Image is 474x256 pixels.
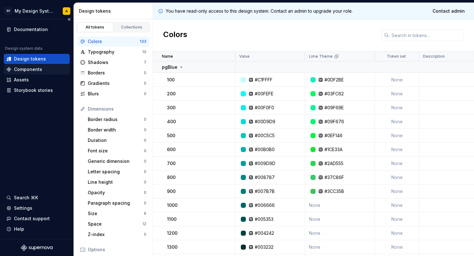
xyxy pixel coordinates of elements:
div: Duration [88,137,144,144]
td: None [375,87,419,101]
div: #0DF2BE [324,77,344,83]
div: #0EF146 [324,132,343,139]
div: 0 [144,117,146,122]
p: Description [423,54,445,59]
td: None [375,101,419,115]
a: Assets [4,75,70,85]
svg: Supernova Logo [21,245,53,251]
p: 200 [167,91,176,97]
div: #003232 [255,244,273,250]
td: None [375,143,419,157]
div: Letter spacing [88,169,144,175]
td: None [375,198,419,212]
p: Token set [387,54,406,59]
a: Storybook stories [4,85,70,95]
div: Font size [88,148,144,154]
div: 10 [142,49,146,54]
div: #005353 [255,216,273,222]
a: Colors133 [78,36,149,47]
div: Design system data [5,46,42,51]
p: 300 [167,105,176,111]
a: Duration0 [85,135,149,145]
div: 0 [144,81,146,86]
a: Generic dimension0 [85,156,149,166]
div: Z-index [88,231,144,238]
div: #004242 [255,230,274,236]
div: 0 [144,169,146,174]
p: 700 [167,160,176,167]
div: #3CC35B [324,188,344,195]
div: 0 [144,148,146,153]
div: Borders [88,70,144,76]
td: None [305,240,375,254]
div: #2AD555 [324,160,343,167]
div: Generic dimension [88,158,144,164]
p: pgBlue [162,64,177,70]
td: None [375,170,419,184]
div: Size [88,210,144,217]
div: PF [4,7,12,15]
div: #09F676 [324,118,344,125]
a: Contact admin [428,5,469,17]
div: #09F69E [324,105,344,111]
div: 0 [144,180,146,185]
a: Borders0 [78,68,149,78]
td: None [375,212,419,226]
div: Dimensions [88,106,146,112]
div: #009D9D [255,160,275,167]
div: Components [14,66,42,73]
a: Space12 [85,219,149,229]
button: Help [4,224,70,234]
a: Settings [4,203,70,213]
td: None [375,129,419,143]
p: 500 [167,132,175,139]
div: #37C86F [324,174,344,181]
div: #006666 [255,202,275,208]
a: Font size0 [85,146,149,156]
td: None [305,226,375,240]
button: Search ⌘K [4,193,70,203]
p: 1200 [167,230,177,236]
div: Opacity [88,189,144,196]
a: Border width0 [85,125,149,135]
p: 800 [167,174,176,181]
div: All tokens [79,25,111,30]
div: #00B0B0 [255,146,275,153]
div: Help [14,226,24,232]
div: #03FC62 [324,91,344,97]
div: Options [88,246,146,253]
a: Documentation [4,24,70,35]
button: PFMy Design SystemA [1,4,72,18]
a: Border radius0 [85,114,149,125]
span: Contact admin [432,8,465,14]
div: 0 [144,70,146,75]
div: 0 [144,91,146,96]
a: Blurs0 [78,89,149,99]
div: Colors [88,38,140,45]
p: Name [162,54,173,59]
div: Design tokens [14,56,46,62]
div: Border radius [88,116,144,123]
td: None [375,226,419,240]
a: Paragraph spacing0 [85,198,149,208]
div: Paragraph spacing [88,200,144,206]
div: Typography [88,49,142,55]
input: Search in tokens... [389,29,464,41]
div: My Design System [15,8,55,14]
div: #007B7B [255,188,275,195]
div: #00D9D9 [255,118,275,125]
a: Components [4,64,70,74]
a: Gradients0 [78,78,149,88]
div: Gradients [88,80,144,86]
td: None [305,212,375,226]
p: You have read-only access to this design system. Contact an admin to upgrade your role. [166,8,353,14]
a: Z-index0 [85,229,149,240]
div: 0 [144,201,146,206]
td: None [305,198,375,212]
a: Design tokens [4,54,70,64]
div: Line height [88,179,144,185]
a: Typography10 [78,47,149,57]
div: 0 [144,127,146,132]
div: #C1FFFF [255,77,272,83]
